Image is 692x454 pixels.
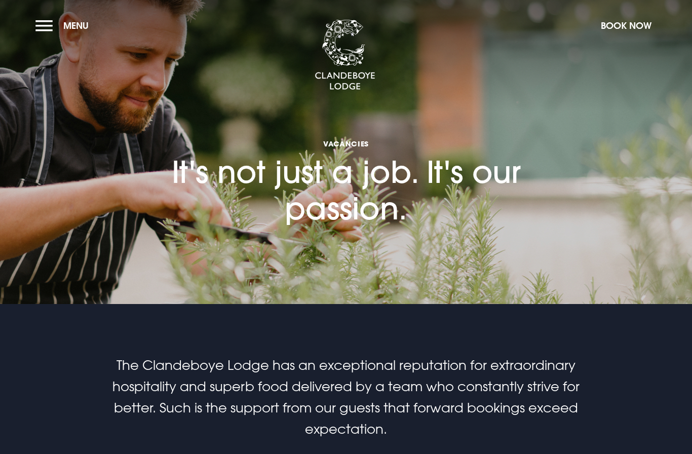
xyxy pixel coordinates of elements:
button: Menu [35,15,94,36]
span: Vacancies [143,139,549,148]
span: Menu [63,20,89,31]
img: Clandeboye Lodge [315,20,375,91]
p: The Clandeboye Lodge has an exceptional reputation for extraordinary hospitality and superb food ... [105,355,587,440]
button: Book Now [596,15,657,36]
h1: It's not just a job. It's our passion. [143,83,549,226]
